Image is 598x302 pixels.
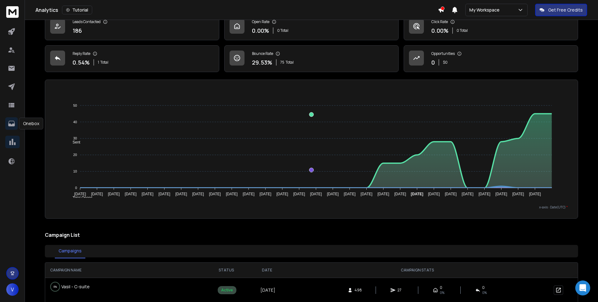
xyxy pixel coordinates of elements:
[55,205,568,210] p: x-axis : Date(UTC)
[73,153,77,157] tspan: 20
[73,19,101,24] p: Leads Contacted
[98,60,99,65] span: 1
[277,192,288,196] tspan: [DATE]
[73,104,77,107] tspan: 50
[548,7,583,13] p: Get Free Credits
[482,290,487,295] span: 0 %
[91,192,103,196] tspan: [DATE]
[224,13,399,40] a: Open Rate0.00%0 Total
[286,263,549,278] th: CAMPAIGN STATS
[482,285,485,290] span: 0
[327,192,339,196] tspan: [DATE]
[535,4,587,16] button: Get Free Credits
[54,284,57,290] p: 0 %
[469,7,502,13] p: My Workspace
[6,283,19,296] button: V
[361,192,373,196] tspan: [DATE]
[209,192,221,196] tspan: [DATE]
[248,263,286,278] th: DATE
[529,192,541,196] tspan: [DATE]
[204,263,248,278] th: STATUS
[224,45,399,72] a: Bounce Rate29.53%75Total
[73,136,77,140] tspan: 30
[428,192,440,196] tspan: [DATE]
[431,51,455,56] p: Opportunities
[252,26,269,35] p: 0.00 %
[404,45,578,72] a: Opportunities0$0
[252,19,269,24] p: Open Rate
[19,118,43,129] div: Onebox
[226,192,238,196] tspan: [DATE]
[252,51,273,56] p: Bounce Rate
[142,192,154,196] tspan: [DATE]
[73,51,90,56] p: Reply Rate
[175,192,187,196] tspan: [DATE]
[397,288,404,293] span: 27
[55,244,85,258] button: Campaigns
[73,120,77,124] tspan: 40
[496,192,507,196] tspan: [DATE]
[394,192,406,196] tspan: [DATE]
[75,186,77,190] tspan: 0
[45,45,219,72] a: Reply Rate0.54%1Total
[431,26,448,35] p: 0.00 %
[252,58,272,67] p: 29.53 %
[512,192,524,196] tspan: [DATE]
[74,192,86,196] tspan: [DATE]
[125,192,137,196] tspan: [DATE]
[159,192,170,196] tspan: [DATE]
[73,169,77,173] tspan: 10
[440,290,444,295] span: 0%
[431,19,448,24] p: Click Rate
[286,60,294,65] span: Total
[445,192,457,196] tspan: [DATE]
[108,192,120,196] tspan: [DATE]
[354,288,362,293] span: 498
[62,6,92,14] button: Tutorial
[440,285,442,290] span: 0
[457,28,468,33] p: 0 Total
[280,60,284,65] span: 75
[344,192,356,196] tspan: [DATE]
[73,26,82,35] p: 186
[310,192,322,196] tspan: [DATE]
[443,60,448,65] p: $ 0
[45,263,204,278] th: CAMPAIGN NAME
[377,192,389,196] tspan: [DATE]
[277,28,288,33] p: 0 Total
[45,278,145,295] td: Vasil - C-suite
[404,13,578,40] a: Click Rate0.00%0 Total
[462,192,474,196] tspan: [DATE]
[479,192,491,196] tspan: [DATE]
[431,58,435,67] p: 0
[293,192,305,196] tspan: [DATE]
[411,192,423,196] tspan: [DATE]
[45,231,578,239] h2: Campaign List
[192,192,204,196] tspan: [DATE]
[218,286,236,294] div: Active
[36,6,438,14] div: Analytics
[259,192,271,196] tspan: [DATE]
[243,192,254,196] tspan: [DATE]
[45,13,219,40] a: Leads Contacted186
[73,58,90,67] p: 0.54 %
[100,60,108,65] span: Total
[575,280,590,295] div: Open Intercom Messenger
[68,196,93,200] span: Total Opens
[68,140,80,144] span: Sent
